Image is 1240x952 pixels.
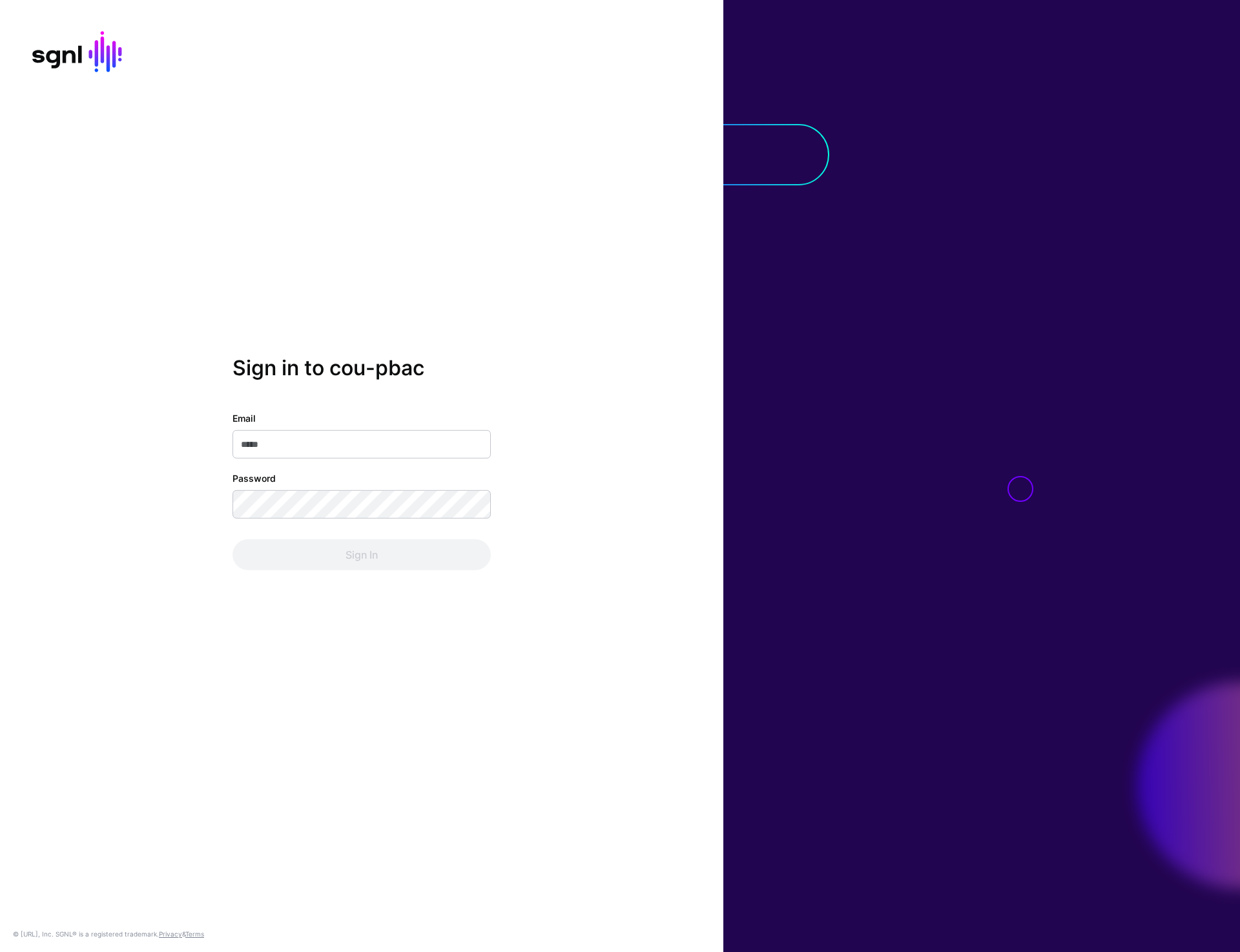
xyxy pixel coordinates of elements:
div: © [URL], Inc. SGNL® is a registered trademark. & [13,929,204,939]
a: Privacy [159,930,182,938]
label: Email [232,411,256,425]
label: Password [232,471,276,485]
h2: Sign in to cou-pbac [232,356,491,380]
a: Terms [185,930,204,938]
